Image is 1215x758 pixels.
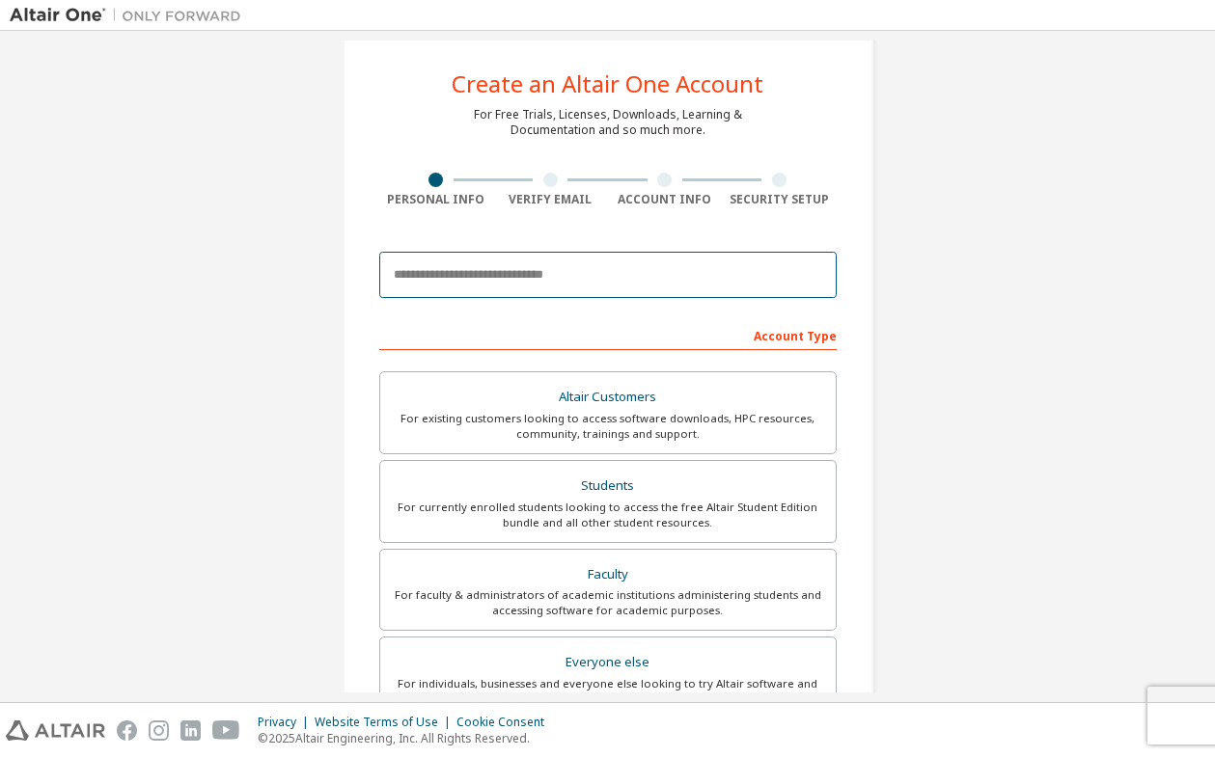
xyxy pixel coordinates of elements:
[6,720,105,741] img: altair_logo.svg
[379,192,494,207] div: Personal Info
[392,473,824,500] div: Students
[392,561,824,588] div: Faculty
[456,715,556,730] div: Cookie Consent
[474,107,742,138] div: For Free Trials, Licenses, Downloads, Learning & Documentation and so much more.
[212,720,240,741] img: youtube.svg
[258,730,556,746] p: © 2025 Altair Engineering, Inc. All Rights Reserved.
[392,500,824,530] div: For currently enrolled students looking to access the free Altair Student Edition bundle and all ...
[379,319,837,350] div: Account Type
[722,192,837,207] div: Security Setup
[180,720,201,741] img: linkedin.svg
[258,715,315,730] div: Privacy
[493,192,608,207] div: Verify Email
[117,720,137,741] img: facebook.svg
[392,411,824,442] div: For existing customers looking to access software downloads, HPC resources, community, trainings ...
[608,192,723,207] div: Account Info
[315,715,456,730] div: Website Terms of Use
[392,587,824,618] div: For faculty & administrators of academic institutions administering students and accessing softwa...
[452,72,763,95] div: Create an Altair One Account
[392,676,824,707] div: For individuals, businesses and everyone else looking to try Altair software and explore our prod...
[392,649,824,676] div: Everyone else
[392,384,824,411] div: Altair Customers
[149,720,169,741] img: instagram.svg
[10,6,251,25] img: Altair One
